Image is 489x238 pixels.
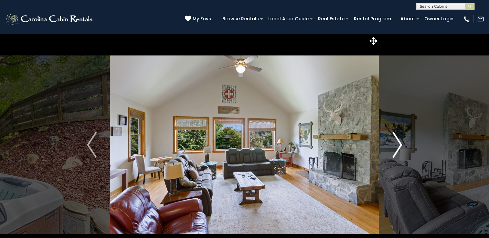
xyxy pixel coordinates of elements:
img: White-1-2.png [5,13,94,25]
a: Browse Rentals [219,14,262,24]
img: mail-regular-white.png [477,15,484,23]
a: About [397,14,418,24]
a: Real Estate [315,14,348,24]
a: Rental Program [351,14,394,24]
img: arrow [392,132,402,158]
img: phone-regular-white.png [463,15,470,23]
a: Local Area Guide [265,14,312,24]
img: arrow [87,132,97,158]
a: Owner Login [421,14,457,24]
span: My Favs [193,15,211,22]
a: My Favs [185,15,213,23]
